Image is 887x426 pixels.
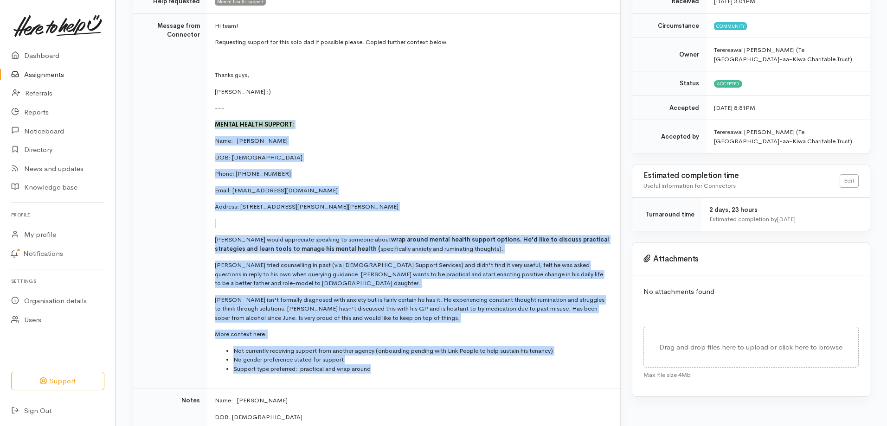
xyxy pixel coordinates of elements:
h3: Attachments [643,254,859,264]
h6: Profile [11,209,104,221]
li: Support type preferred: practical and wrap around [233,364,609,374]
p: Phone: [PHONE_NUMBER] [215,169,609,178]
li: Not currently receiving support from another agency (onboarding pending with Link People to help ... [233,346,609,356]
td: Turnaround time [632,198,702,231]
button: Support [11,372,104,391]
time: [DATE] [777,215,796,223]
font: MENTAL HEALTH SUPPORT: [215,121,294,128]
p: [PERSON_NAME] would appreciate speaking to someone about specifically anxiety and ruminating thou... [215,235,609,253]
p: No attachments found [643,286,859,297]
p: Hi team! [215,21,609,31]
p: Thanks guys, [215,70,609,80]
p: [PERSON_NAME] :) [215,87,609,96]
td: Message from Connector [133,13,207,388]
h3: Estimated completion time [643,172,840,180]
span: Community [714,22,747,30]
p: --- [215,103,609,113]
td: Accepted by [632,120,707,153]
a: Edit [840,174,859,188]
td: Accepted [632,95,707,120]
p: DOB: [DEMOGRAPHIC_DATA] [215,153,609,162]
span: wrap around mental health support options. He'd like to discuss practical strategies and learn to... [215,235,609,253]
div: Max file size 4Mb [643,368,859,380]
span: Useful information for Connectors [643,182,736,190]
p: Email: [EMAIL_ADDRESS][DOMAIN_NAME] [215,186,609,195]
time: [DATE] 5:51PM [714,104,755,112]
span: Accepted [714,80,742,88]
p: [PERSON_NAME] isn't formally diagnosed with anxiety but is fairly certain he has it. He experienc... [215,295,609,323]
h6: Settings [11,275,104,287]
td: Owner [632,38,707,71]
td: Status [632,71,707,96]
p: DOB: [DEMOGRAPHIC_DATA] [215,413,609,422]
p: Address: [STREET_ADDRESS][PERSON_NAME][PERSON_NAME] [215,202,609,211]
p: Requesting support for this solo dad if possible please. Copied further context below. [215,38,609,47]
td: Terereawai [PERSON_NAME] (Te [GEOGRAPHIC_DATA]-aa-Kiwa Charitable Trust) [707,120,870,153]
p: Name: [PERSON_NAME] [215,396,609,405]
div: Estimated completion by [709,215,859,224]
span: Drag and drop files here to upload or click here to browse [659,343,842,351]
p: [PERSON_NAME] tried counselling in past (via [DEMOGRAPHIC_DATA] Support Services) and didn't find... [215,261,609,288]
span: Terereawai [PERSON_NAME] (Te [GEOGRAPHIC_DATA]-aa-Kiwa Charitable Trust) [714,46,852,63]
p: More context here: [215,330,609,339]
p: Name: [PERSON_NAME] [215,136,609,146]
td: Circumstance [632,13,707,38]
li: No gender preference stated for support [233,355,609,364]
span: 2 days, 23 hours [709,206,758,214]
